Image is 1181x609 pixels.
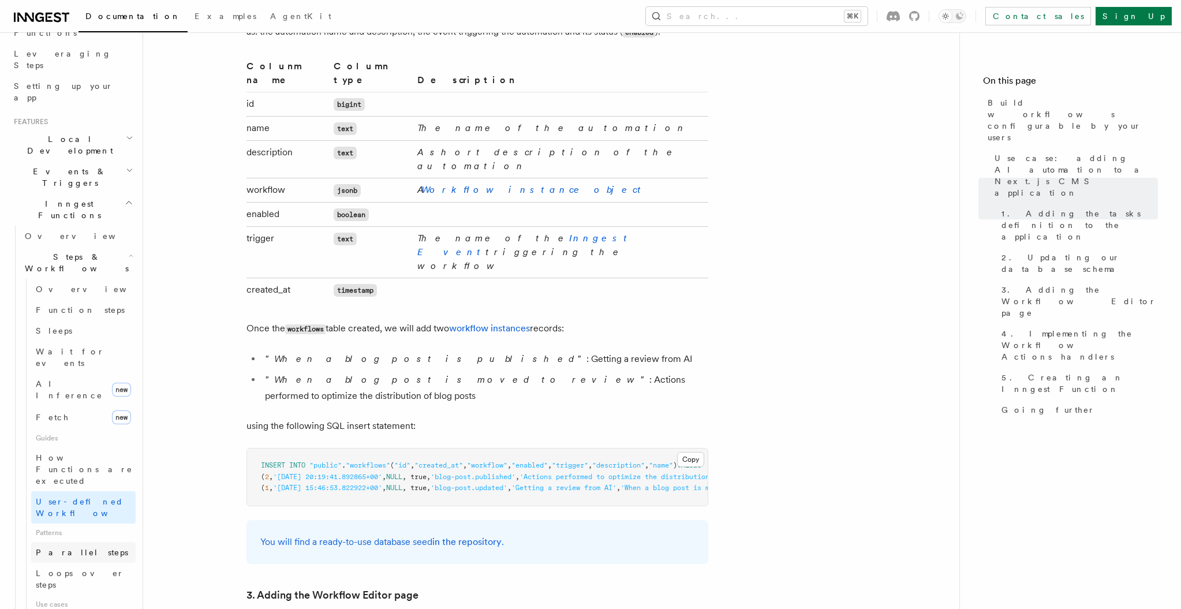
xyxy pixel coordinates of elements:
[188,3,263,31] a: Examples
[390,461,394,469] span: (
[20,251,129,274] span: Steps & Workflows
[261,372,708,404] li: : Actions performed to optimize the distribution of blog posts
[990,148,1158,203] a: Use case: adding AI automation to a Next.js CMS application
[413,59,708,92] th: Description
[31,300,136,320] a: Function steps
[334,147,357,159] code: text
[14,81,113,102] span: Setting up your app
[31,542,136,563] a: Parallel steps
[246,227,329,278] td: trigger
[431,473,515,481] span: 'blog-post.published'
[246,203,329,227] td: enabled
[1001,284,1158,319] span: 3. Adding the Workflow Editor page
[260,534,694,550] p: You will find a ready-to-use database seed .
[507,461,511,469] span: ,
[467,461,507,469] span: "workflow"
[677,452,704,467] button: Copy
[414,461,463,469] span: "created_at"
[1001,252,1158,275] span: 2. Updating our database schema
[36,347,104,368] span: Wait for events
[402,484,431,492] span: , true,
[36,453,133,485] span: How Functions are executed
[997,279,1158,323] a: 3. Adding the Workflow Editor page
[36,413,69,422] span: Fetch
[246,587,418,603] a: 3. Adding the Workflow Editor page
[1001,328,1158,363] span: 4. Implementing the Workflow Actions handlers
[309,461,342,469] span: "public"
[1001,372,1158,395] span: 5. Creating an Inngest Function
[31,279,136,300] a: Overview
[616,484,621,492] span: ,
[677,461,701,469] span: VALUES
[31,524,136,542] span: Patterns
[270,12,331,21] span: AgentKit
[507,484,511,492] span: ,
[246,92,329,117] td: id
[997,203,1158,247] a: 1. Adding the tasks definition to the application
[588,461,592,469] span: ,
[995,152,1158,199] span: Use case: adding AI automation to a Next.js CMS application
[621,484,770,492] span: 'When a blog post is moved to review'
[36,326,72,335] span: Sleeps
[673,461,677,469] span: )
[31,447,136,491] a: How Functions are executed
[9,43,136,76] a: Leveraging Steps
[36,497,140,518] span: User-defined Workflows
[246,141,329,178] td: description
[417,184,646,195] em: A
[112,410,131,424] span: new
[14,49,111,70] span: Leveraging Steps
[246,117,329,141] td: name
[36,379,103,400] span: AI Inference
[646,7,868,25] button: Search...⌘K
[246,418,708,434] p: using the following SQL insert statement:
[25,231,144,241] span: Overview
[592,461,645,469] span: "description"
[463,461,467,469] span: ,
[334,184,361,197] code: jsonb
[511,484,616,492] span: 'Getting a review from AI'
[1001,208,1158,242] span: 1. Adding the tasks definition to the application
[997,323,1158,367] a: 4. Implementing the Workflow Actions handlers
[417,147,678,171] em: A short description of the automation
[246,178,329,203] td: workflow
[9,129,136,161] button: Local Development
[997,367,1158,399] a: 5. Creating an Inngest Function
[449,323,530,334] a: workflow instances
[269,484,273,492] span: ,
[334,284,377,297] code: timestamp
[382,484,386,492] span: ,
[265,484,269,492] span: 1
[261,484,265,492] span: (
[334,233,357,245] code: text
[431,484,507,492] span: 'blog-post.updated'
[402,473,431,481] span: , true,
[939,9,966,23] button: Toggle dark mode
[31,373,136,406] a: AI Inferencenew
[20,226,136,246] a: Overview
[985,7,1091,25] a: Contact sales
[85,12,181,21] span: Documentation
[334,208,369,221] code: boolean
[334,122,357,135] code: text
[265,374,649,385] em: "When a blog post is moved to review"
[997,247,1158,279] a: 2. Updating our database schema
[20,246,136,279] button: Steps & Workflows
[79,3,188,32] a: Documentation
[261,351,708,367] li: : Getting a review from AI
[9,193,136,226] button: Inngest Functions
[548,461,552,469] span: ,
[273,484,382,492] span: '[DATE] 15:46:53.822922+00'
[421,184,646,195] a: Workflow instance object
[346,461,390,469] span: "workflows"
[9,133,126,156] span: Local Development
[265,473,269,481] span: 2
[432,536,502,547] a: in the repository
[417,122,687,133] em: The name of the automation
[386,484,402,492] span: NULL
[31,341,136,373] a: Wait for events
[31,563,136,595] a: Loops over steps
[246,278,329,302] td: created_at
[9,117,48,126] span: Features
[511,461,548,469] span: "enabled"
